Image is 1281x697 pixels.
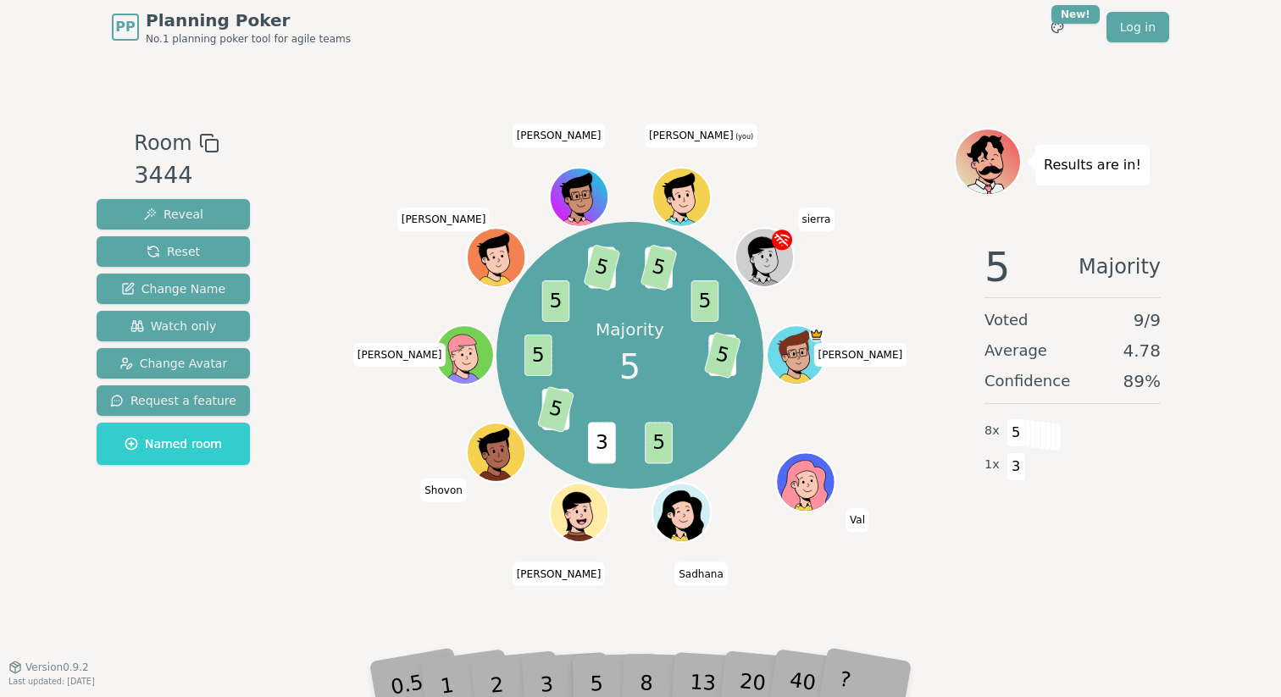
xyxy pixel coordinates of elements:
span: 5 [645,422,673,463]
span: Confidence [984,369,1070,393]
span: 5 [703,331,740,379]
span: Click to change your name [814,343,907,367]
span: 5 [640,244,677,291]
span: 5 [984,246,1011,287]
span: Planning Poker [146,8,351,32]
span: PP [115,17,135,37]
button: Change Name [97,274,250,304]
button: Watch only [97,311,250,341]
a: PPPlanning PokerNo.1 planning poker tool for agile teams [112,8,351,46]
span: Click to change your name [397,207,491,231]
span: 5 [690,280,718,322]
span: 3 [1006,452,1026,481]
span: 89 % [1123,369,1161,393]
span: (you) [734,134,754,141]
a: Log in [1106,12,1169,42]
button: New! [1042,12,1073,42]
span: No.1 planning poker tool for agile teams [146,32,351,46]
span: Click to change your name [645,124,757,148]
span: Version 0.9.2 [25,661,89,674]
span: Click to change your name [513,124,606,148]
span: Reset [147,243,200,260]
span: 4.78 [1123,339,1161,362]
button: Named room [97,423,250,465]
p: Results are in! [1044,153,1141,177]
button: Request a feature [97,385,250,416]
span: Change Name [121,280,225,297]
span: spencer is the host [808,328,823,342]
span: 9 / 9 [1134,308,1161,332]
span: Average [984,339,1047,362]
span: Click to change your name [513,562,606,586]
span: Named room [125,435,222,452]
span: 5 [619,341,640,392]
span: Majority [1079,246,1161,287]
button: Reset [97,236,250,267]
span: Click to change your name [797,207,835,231]
span: 5 [524,335,552,376]
span: Voted [984,308,1029,332]
span: Click to change your name [846,508,869,532]
p: Majority [596,318,664,341]
span: Last updated: [DATE] [8,677,95,686]
span: Click to change your name [674,562,728,586]
span: 5 [583,244,620,291]
button: Version0.9.2 [8,661,89,674]
span: Click to change your name [353,343,446,367]
span: Request a feature [110,392,236,409]
span: Watch only [130,318,217,335]
span: 5 [536,385,574,433]
div: New! [1051,5,1100,24]
span: Reveal [143,206,203,223]
div: 3444 [134,158,219,193]
span: 5 [541,280,569,322]
span: 1 x [984,456,1000,474]
button: Reveal [97,199,250,230]
span: 8 x [984,422,1000,440]
span: 5 [1006,418,1026,447]
span: 3 [588,422,616,463]
button: Change Avatar [97,348,250,379]
span: Change Avatar [119,355,228,372]
span: Click to change your name [420,478,467,502]
span: Room [134,128,191,158]
button: Click to change your avatar [653,169,708,224]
